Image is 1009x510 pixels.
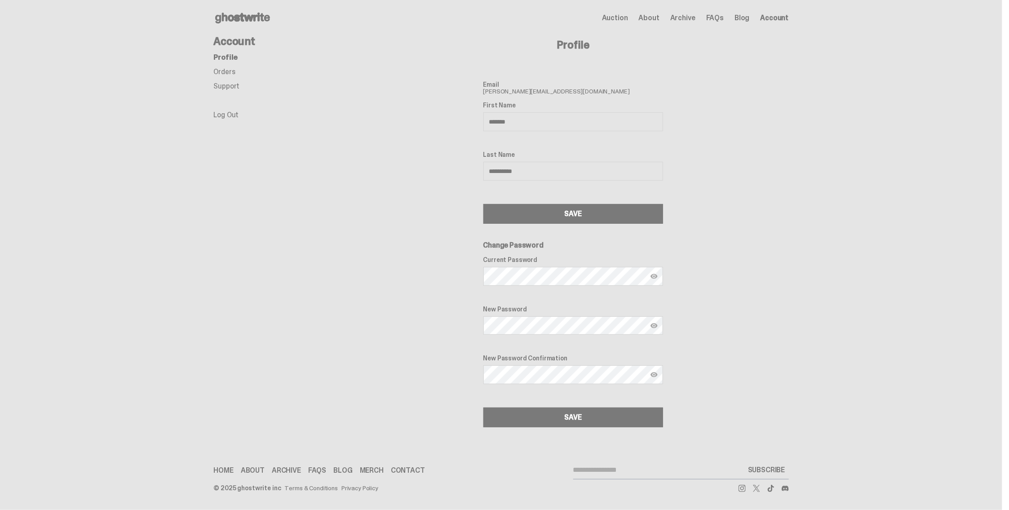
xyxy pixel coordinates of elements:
[483,355,663,362] label: New Password Confirmation
[602,14,628,22] a: Auction
[214,53,238,62] a: Profile
[706,14,724,22] a: FAQs
[214,36,358,47] h4: Account
[214,67,235,76] a: Orders
[651,322,658,329] img: Show password
[761,14,789,22] a: Account
[308,467,326,474] a: FAQs
[483,306,663,313] label: New Password
[483,102,663,109] label: First Name
[214,81,240,91] a: Support
[285,485,338,491] a: Terms & Conditions
[564,210,581,217] div: SAVE
[358,40,789,50] h4: Profile
[639,14,659,22] a: About
[670,14,695,22] a: Archive
[483,81,663,88] label: Email
[483,151,663,158] label: Last Name
[214,467,234,474] a: Home
[241,467,265,474] a: About
[341,485,378,491] a: Privacy Policy
[651,273,658,280] img: Show password
[272,467,301,474] a: Archive
[214,110,239,120] a: Log Out
[333,467,352,474] a: Blog
[483,242,663,249] h6: Change Password
[483,81,663,94] span: [PERSON_NAME][EMAIL_ADDRESS][DOMAIN_NAME]
[391,467,425,474] a: Contact
[483,256,663,263] label: Current Password
[214,485,281,491] div: © 2025 ghostwrite inc
[735,14,749,22] a: Blog
[651,371,658,378] img: Show password
[564,414,581,421] div: SAVE
[483,204,663,224] button: SAVE
[483,408,663,427] button: SAVE
[744,461,789,479] button: SUBSCRIBE
[360,467,384,474] a: Merch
